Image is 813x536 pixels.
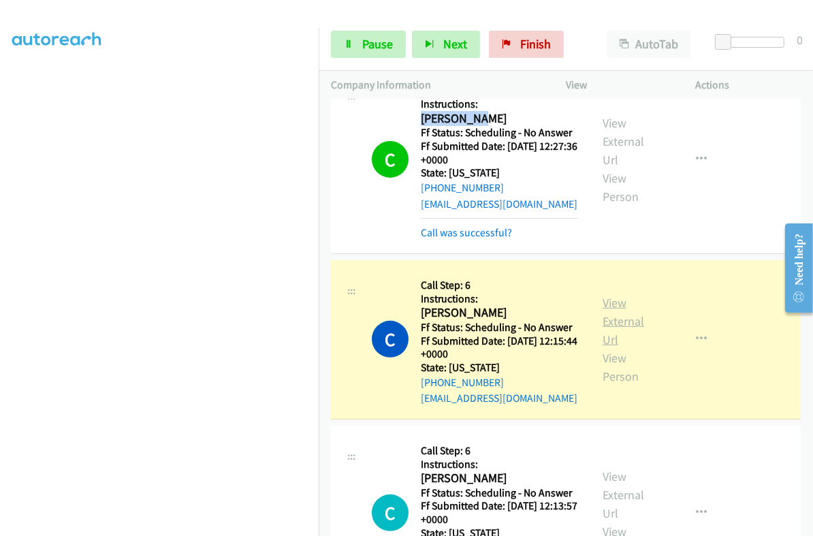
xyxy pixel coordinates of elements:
a: [EMAIL_ADDRESS][DOMAIN_NAME] [421,198,577,210]
div: The call is yet to be attempted [372,494,409,531]
h1: C [372,321,409,358]
div: 0 [797,31,803,49]
h5: Ff Status: Scheduling - No Answer [421,321,578,334]
h5: Ff Submitted Date: [DATE] 12:27:36 +0000 [421,140,578,166]
span: Next [443,36,467,52]
div: Delay between calls (in seconds) [722,37,784,48]
h5: Ff Status: Scheduling - No Answer [421,126,578,140]
h5: Instructions: [421,458,578,471]
p: Actions [696,77,801,93]
h1: C [372,141,409,178]
h2: [PERSON_NAME] [421,111,572,127]
a: View Person [603,350,639,384]
p: Company Information [331,77,541,93]
h5: Instructions: [421,292,578,306]
h2: [PERSON_NAME] [421,305,572,321]
a: View Person [603,170,639,204]
button: AutoTab [607,31,691,58]
h5: Call Step: 6 [421,279,578,292]
a: [EMAIL_ADDRESS][DOMAIN_NAME] [421,392,577,405]
h5: Ff Submitted Date: [DATE] 12:13:57 +0000 [421,499,578,526]
span: Finish [520,36,551,52]
a: View External Url [603,115,644,168]
span: Pause [362,36,393,52]
h1: C [372,494,409,531]
p: View [566,77,671,93]
a: View External Url [603,295,644,347]
a: [PHONE_NUMBER] [421,376,504,389]
h5: State: [US_STATE] [421,166,578,180]
a: Pause [331,31,406,58]
button: Next [412,31,480,58]
a: [PHONE_NUMBER] [421,181,504,194]
h5: Call Step: 6 [421,444,578,458]
a: Finish [489,31,564,58]
h5: Ff Submitted Date: [DATE] 12:15:44 +0000 [421,334,578,361]
h5: Instructions: [421,97,578,111]
a: View External Url [603,469,644,521]
h5: State: [US_STATE] [421,361,578,375]
h2: [PERSON_NAME] [421,471,572,486]
a: Call was successful? [421,226,512,239]
h5: Ff Status: Scheduling - No Answer [421,486,578,500]
iframe: Resource Center [774,214,813,322]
